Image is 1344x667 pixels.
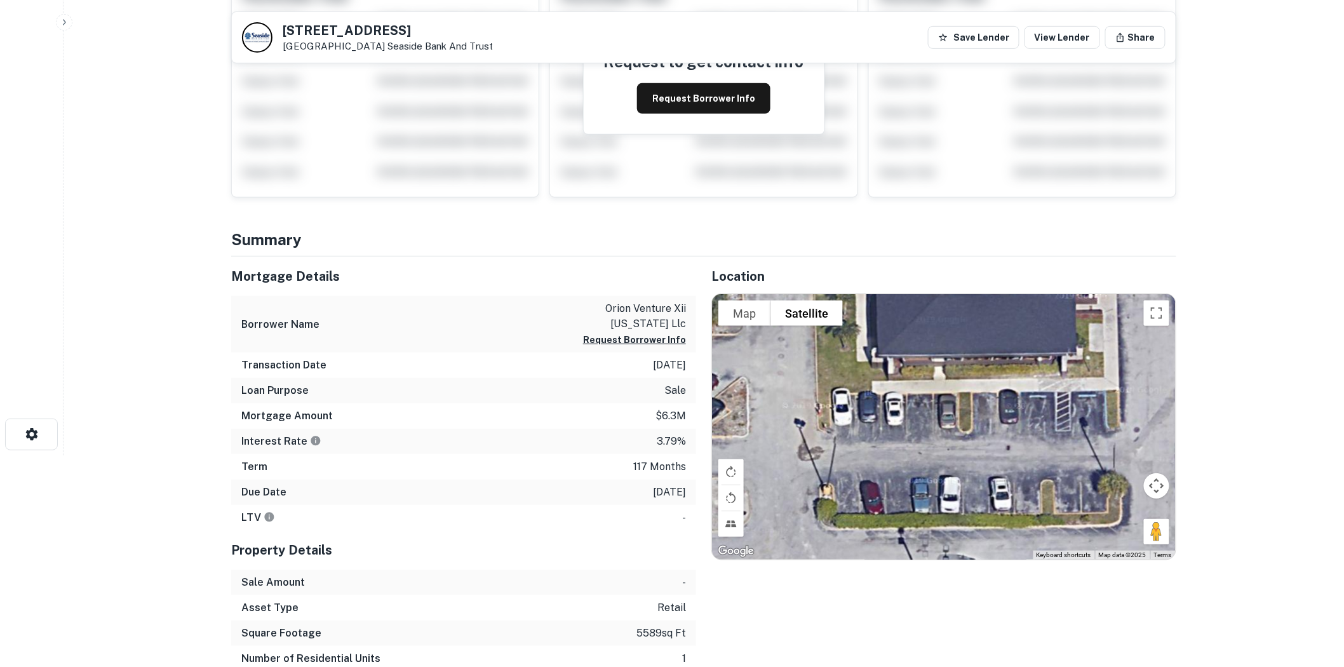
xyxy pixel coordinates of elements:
a: Seaside Bank And Trust [387,41,493,51]
p: sale [664,383,686,398]
button: Show street map [718,300,770,326]
h4: Summary [231,228,1176,251]
p: 1 [682,651,686,666]
p: - [682,510,686,525]
p: [DATE] [653,358,686,373]
a: Terms (opens in new tab) [1154,551,1172,558]
h6: Asset Type [241,600,299,616]
button: Toggle fullscreen view [1144,300,1169,326]
a: Open this area in Google Maps (opens a new window) [715,543,757,560]
iframe: Chat Widget [1280,565,1344,626]
a: View Lender [1025,26,1100,49]
p: 5589 sq ft [636,626,686,641]
h6: Number of Residential Units [241,651,380,666]
button: Tilt map [718,511,744,537]
h6: Square Footage [241,626,321,641]
h5: Property Details [231,541,696,560]
p: $6.3m [655,408,686,424]
h6: Term [241,459,267,475]
button: Share [1105,26,1166,49]
p: 117 months [633,459,686,475]
h6: Interest Rate [241,434,321,449]
button: Drag Pegman onto the map to open Street View [1144,519,1169,544]
p: [GEOGRAPHIC_DATA] [283,41,493,52]
h5: [STREET_ADDRESS] [283,24,493,37]
button: Show satellite imagery [770,300,843,326]
h5: Location [711,267,1176,286]
h6: LTV [241,510,275,525]
p: 3.79% [657,434,686,449]
h5: Mortgage Details [231,267,696,286]
img: Google [715,543,757,560]
button: Request Borrower Info [583,332,686,347]
h6: Borrower Name [241,317,319,332]
h6: Mortgage Amount [241,408,333,424]
h6: Due Date [241,485,286,500]
svg: The interest rates displayed on the website are for informational purposes only and may be report... [310,435,321,447]
h6: Sale Amount [241,575,305,590]
button: Rotate map counterclockwise [718,485,744,511]
button: Rotate map clockwise [718,459,744,485]
h6: Loan Purpose [241,383,309,398]
svg: LTVs displayed on the website are for informational purposes only and may be reported incorrectly... [264,511,275,523]
button: Request Borrower Info [637,83,770,114]
span: Map data ©2025 [1099,551,1146,558]
button: Map camera controls [1144,473,1169,499]
button: Keyboard shortcuts [1037,551,1091,560]
p: retail [657,600,686,616]
button: Save Lender [928,26,1019,49]
p: - [682,575,686,590]
p: [DATE] [653,485,686,500]
p: orion venture xii [US_STATE] llc [572,301,686,332]
h6: Transaction Date [241,358,326,373]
